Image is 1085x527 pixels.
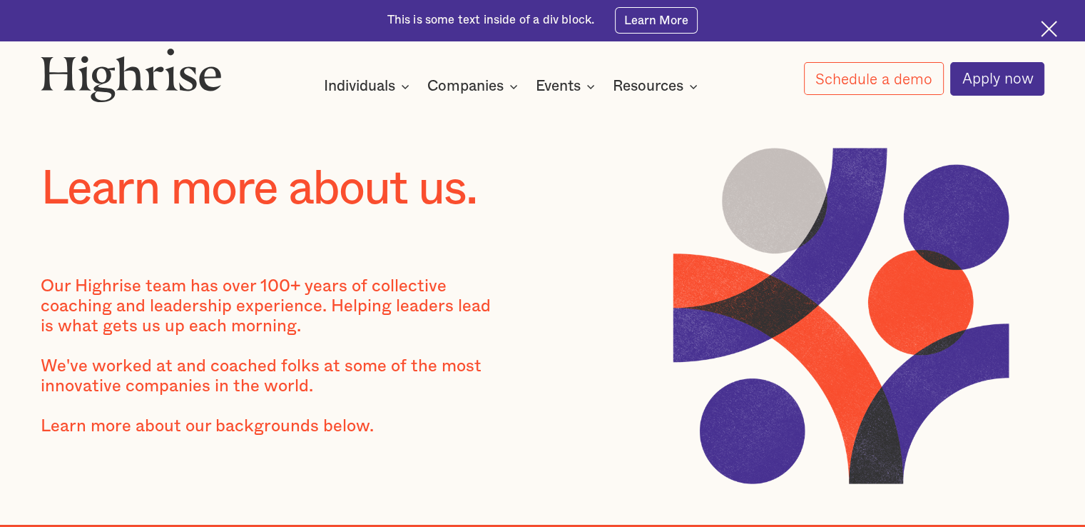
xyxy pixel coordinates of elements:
[324,78,395,95] div: Individuals
[536,78,581,95] div: Events
[387,12,595,29] div: This is some text inside of a div block.
[536,78,599,95] div: Events
[427,78,504,95] div: Companies
[950,62,1044,96] a: Apply now
[1041,21,1057,37] img: Cross icon
[41,48,222,103] img: Highrise logo
[324,78,414,95] div: Individuals
[613,78,702,95] div: Resources
[41,163,542,215] h1: Learn more about us.
[804,62,944,95] a: Schedule a demo
[427,78,522,95] div: Companies
[613,78,683,95] div: Resources
[41,276,502,456] div: Our Highrise team has over 100+ years of collective coaching and leadership experience. Helping l...
[615,7,698,33] a: Learn More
